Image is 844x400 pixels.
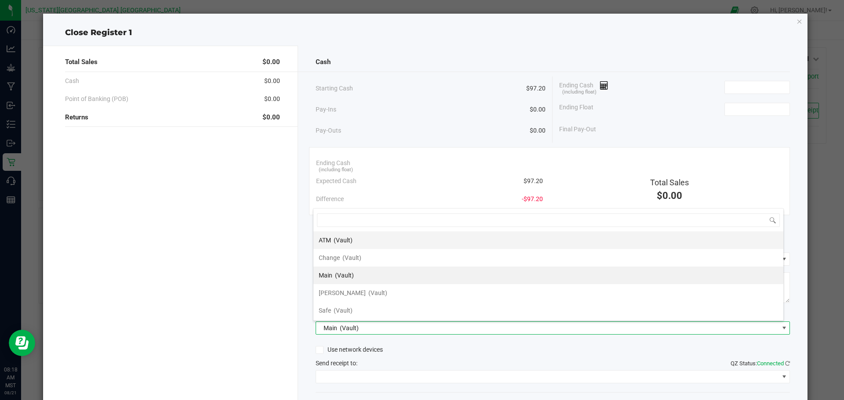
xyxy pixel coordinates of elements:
[264,94,280,104] span: $0.00
[522,195,543,204] span: -$97.20
[650,178,689,187] span: Total Sales
[316,177,357,186] span: Expected Cash
[562,89,597,96] span: (including float)
[316,195,344,204] span: Difference
[368,289,387,296] span: (Vault)
[731,360,790,367] span: QZ Status:
[757,360,784,367] span: Connected
[559,81,608,94] span: Ending Cash
[335,272,354,279] span: (Vault)
[316,345,383,354] label: Use network devices
[316,159,350,168] span: Ending Cash
[262,57,280,67] span: $0.00
[319,289,366,296] span: [PERSON_NAME]
[43,27,808,39] div: Close Register 1
[559,103,593,116] span: Ending Float
[530,126,546,135] span: $0.00
[319,254,340,261] span: Change
[65,108,280,127] div: Returns
[319,272,332,279] span: Main
[524,177,543,186] span: $97.20
[316,126,341,135] span: Pay-Outs
[316,360,357,367] span: Send receipt to:
[316,84,353,93] span: Starting Cash
[334,307,353,314] span: (Vault)
[319,237,331,244] span: ATM
[65,94,128,104] span: Point of Banking (POB)
[264,76,280,86] span: $0.00
[65,57,98,67] span: Total Sales
[526,84,546,93] span: $97.20
[324,324,337,332] span: Main
[530,105,546,114] span: $0.00
[319,307,331,314] span: Safe
[316,105,336,114] span: Pay-Ins
[334,237,353,244] span: (Vault)
[9,330,35,356] iframe: Resource center
[340,324,359,332] span: (Vault)
[316,57,331,67] span: Cash
[657,190,682,201] span: $0.00
[65,76,79,86] span: Cash
[559,125,596,134] span: Final Pay-Out
[319,166,353,174] span: (including float)
[342,254,361,261] span: (Vault)
[262,112,280,123] span: $0.00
